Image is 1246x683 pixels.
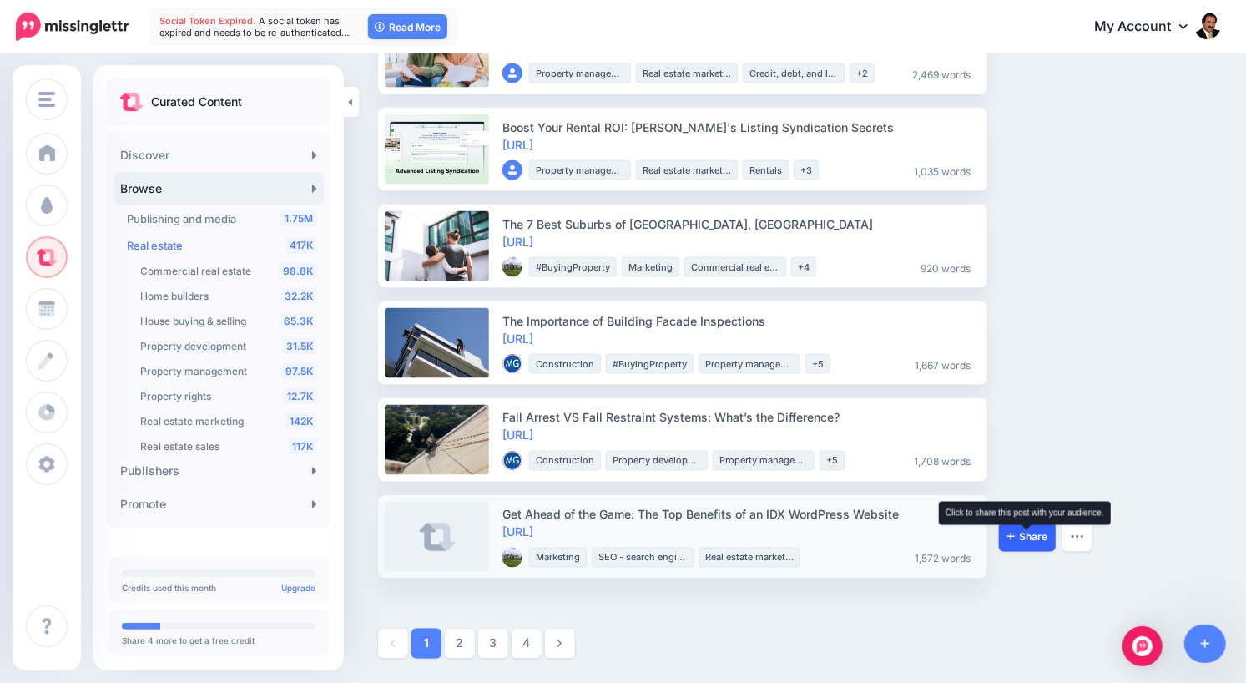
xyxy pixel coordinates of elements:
a: 31.5K Property development [134,334,317,359]
img: user_default_image.png [502,160,522,180]
span: Property management [140,365,247,377]
a: Share [999,522,1056,552]
span: 117K [288,438,317,454]
a: 98.8K Commercial real estate [134,259,317,284]
a: [URL] [502,331,533,346]
a: Discover [114,139,324,172]
a: 4 [512,629,542,659]
li: Property management [529,160,631,180]
a: 32.2K Home builders [134,284,317,309]
a: 97.5K Property management [134,359,317,384]
span: A social token has expired and needs to be re-authenticated… [159,15,350,38]
img: AINWCN0O394Q8RQGD4BI7N28KDRVQCEQ_thumb.jpeg [502,257,522,277]
span: Property development [140,340,246,352]
strong: 1 [424,638,429,650]
a: 117K Real estate sales [134,434,317,459]
li: 920 words [914,257,977,277]
span: Home builders [140,290,209,302]
a: [URL] [502,138,533,152]
span: 12.7K [283,388,317,404]
div: Open Intercom Messenger [1122,626,1163,666]
a: [URL] [502,428,533,443]
li: Commercial real estate [684,257,786,277]
span: 1.75M [280,210,317,226]
div: The Importance of Building Facade Inspections [502,312,977,330]
li: Marketing [622,257,679,277]
a: 3 [478,629,508,659]
li: 1,572 words [908,548,977,568]
img: AINWCN0O394Q8RQGD4BI7N28KDRVQCEQ_thumb.jpeg [502,548,522,568]
div: Get Ahead of the Game: The Top Benefits of an IDX WordPress Website [502,506,977,524]
span: Real estate [127,239,183,252]
li: Property development [606,451,708,471]
a: 65.3K House buying & selling [134,309,317,334]
a: 12.7K Property rights [134,384,317,409]
li: Real estate marketing [699,548,800,568]
li: SEO - search engine optimization [592,548,694,568]
li: #BuyingProperty [529,257,617,277]
li: 2,469 words [905,63,977,83]
a: [URL] [502,235,533,249]
div: Boost Your Rental ROI: [PERSON_NAME]'s Listing Syndication Secrets [502,119,977,136]
li: Property management [529,63,631,83]
li: Construction [529,451,601,471]
li: Real estate marketing [636,63,738,83]
li: 1,708 words [907,451,977,471]
a: Publishers [114,454,324,488]
li: +5 [820,451,845,471]
span: Commercial real estate [140,265,251,277]
a: 142K Real estate marketing [134,409,317,434]
a: [URL] [502,525,533,539]
li: 1,667 words [908,354,977,374]
li: Rentals [743,160,789,180]
li: +2 [850,63,875,83]
span: House buying & selling [140,315,246,327]
img: Missinglettr [16,13,129,41]
div: The 7 Best Suburbs of [GEOGRAPHIC_DATA], [GEOGRAPHIC_DATA] [502,215,977,233]
li: +3 [794,160,819,180]
img: picture-bsa85857_thumb.png [502,354,522,374]
span: 98.8K [279,263,317,279]
span: 31.5K [282,338,317,354]
img: dots.png [1071,534,1084,539]
li: Credit, debt, and loans [743,63,845,83]
a: Promote [114,488,324,521]
span: 32.2K [280,288,317,304]
a: 2 [445,629,475,659]
span: Property rights [140,390,211,402]
li: +4 [791,257,816,277]
li: Real estate marketing [636,160,738,180]
li: Marketing [529,548,587,568]
li: Construction [529,354,601,374]
img: curate.png [120,93,143,111]
li: #BuyingProperty [606,354,694,374]
span: 142K [285,413,317,429]
span: 97.5K [281,363,317,379]
span: Social Token Expired. [159,15,256,27]
a: Read More [368,14,447,39]
img: picture-bsa85857_thumb.png [502,451,522,471]
span: 417K [285,237,317,253]
span: Real estate sales [140,440,219,453]
li: Property management [699,354,800,374]
img: user_default_image.png [502,63,522,83]
span: Share [1007,532,1047,543]
span: Real estate marketing [140,415,244,428]
span: 65.3K [280,313,317,329]
span: Publishing and media [127,212,236,225]
li: 1,035 words [907,160,977,180]
img: menu.png [38,92,55,107]
a: My Account [1077,7,1221,48]
div: Fall Arrest VS Fall Restraint Systems: What’s the Difference? [502,409,977,427]
p: Curated Content [151,92,242,112]
li: Property management [713,451,815,471]
a: Browse [114,172,324,205]
li: +5 [805,354,830,374]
